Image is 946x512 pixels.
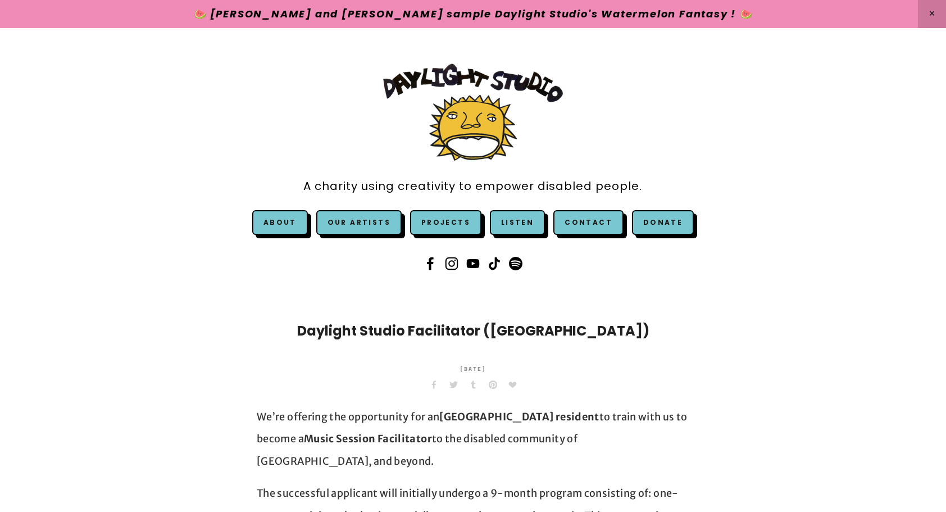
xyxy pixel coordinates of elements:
[257,321,689,341] h1: Daylight Studio Facilitator ([GEOGRAPHIC_DATA])
[263,218,297,227] a: About
[316,210,402,235] a: Our Artists
[553,210,624,235] a: Contact
[439,410,599,423] strong: [GEOGRAPHIC_DATA] resident
[304,432,432,445] strong: Music Session Facilitator
[632,210,694,235] a: Donate
[383,64,563,161] img: Daylight Studio
[460,358,486,380] time: [DATE]
[501,218,534,227] a: Listen
[257,406,689,473] p: We’re offering the opportunity for an to train with us to become a to the disabled community of [...
[410,210,481,235] a: Projects
[303,174,642,199] a: A charity using creativity to empower disabled people.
